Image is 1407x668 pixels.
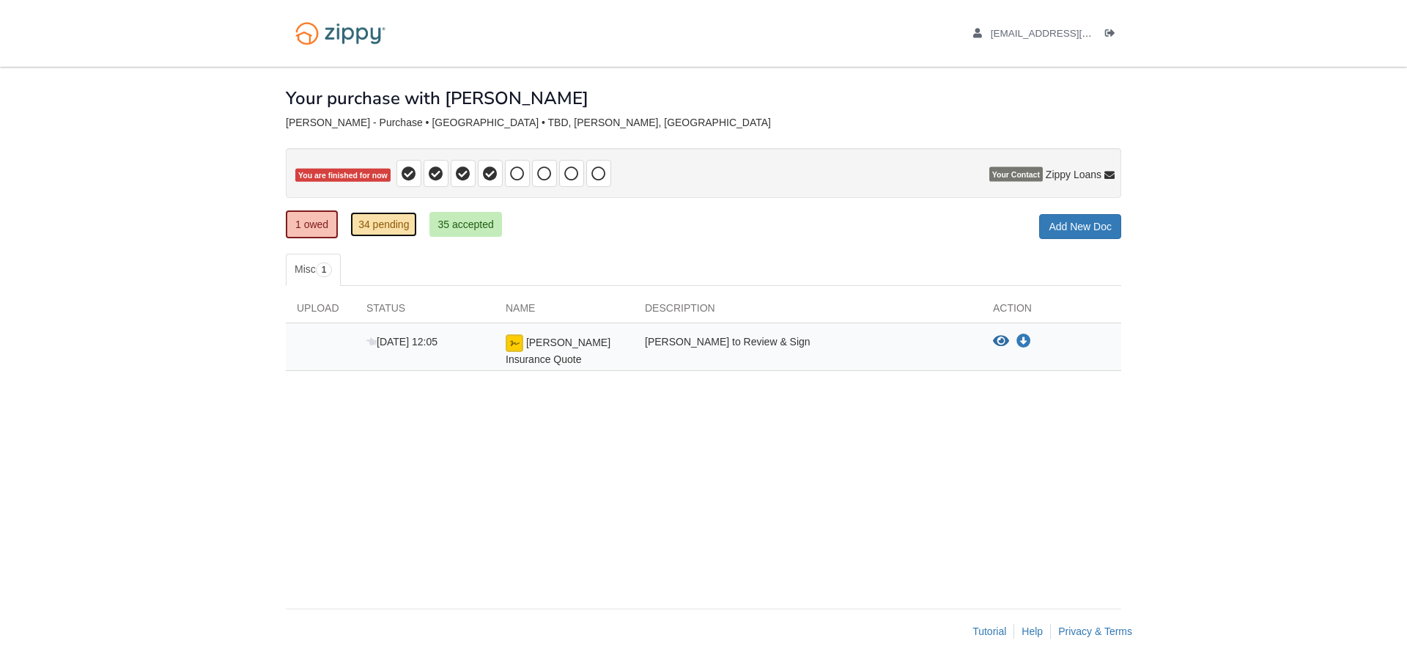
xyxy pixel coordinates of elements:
[973,28,1159,43] a: edit profile
[286,89,588,108] h1: Your purchase with [PERSON_NAME]
[993,334,1009,349] button: View Wrona Insurance Quote
[316,263,333,277] span: 1
[1016,336,1031,348] a: Download Wrona Insurance Quote
[506,337,610,365] span: [PERSON_NAME] Insurance Quote
[1039,214,1121,239] a: Add New Doc
[982,301,1121,323] div: Action
[991,28,1159,39] span: ajakkcarr@gmail.com
[495,301,634,323] div: Name
[1105,28,1121,43] a: Log out
[1046,167,1101,182] span: Zippy Loans
[989,167,1043,182] span: Your Contact
[286,210,338,238] a: 1 owed
[286,117,1121,129] div: [PERSON_NAME] - Purchase • [GEOGRAPHIC_DATA] • TBD, [PERSON_NAME], [GEOGRAPHIC_DATA]
[429,212,501,237] a: 35 accepted
[1058,625,1132,637] a: Privacy & Terms
[366,336,437,348] span: [DATE] 12:05
[286,254,341,286] a: Misc
[295,169,391,183] span: You are finished for now
[286,15,395,52] img: Logo
[1022,625,1043,637] a: Help
[506,334,523,352] img: esign
[972,625,1006,637] a: Tutorial
[634,301,982,323] div: Description
[355,301,495,323] div: Status
[286,301,355,323] div: Upload
[634,334,982,367] div: [PERSON_NAME] to Review & Sign
[350,212,417,237] a: 34 pending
